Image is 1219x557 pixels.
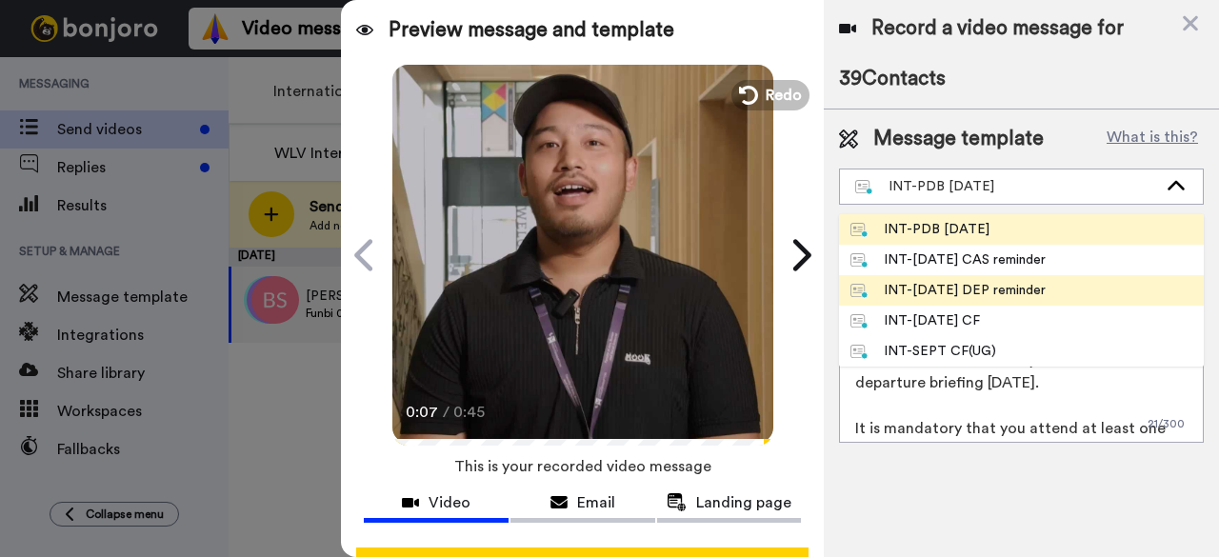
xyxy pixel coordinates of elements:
[429,491,470,514] span: Video
[453,401,487,424] span: 0:45
[850,253,869,269] img: nextgen-template.svg
[855,180,873,195] img: nextgen-template.svg
[454,446,711,487] span: This is your recorded video message
[696,491,791,514] span: Landing page
[850,284,869,299] img: nextgen-template.svg
[1101,125,1204,153] button: What is this?
[577,491,615,514] span: Email
[855,177,1157,196] div: INT-PDB [DATE]
[850,220,989,239] div: INT-PDB [DATE]
[850,311,980,330] div: INT-[DATE] CF
[873,125,1044,153] span: Message template
[406,401,439,424] span: 0:07
[443,401,450,424] span: /
[850,250,1046,269] div: INT-[DATE] CAS reminder
[850,223,869,238] img: nextgen-template.svg
[850,342,996,361] div: INT-SEPT CF(UG)
[850,345,869,360] img: nextgen-template.svg
[850,281,1046,300] div: INT-[DATE] DEP reminder
[850,314,869,329] img: nextgen-template.svg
